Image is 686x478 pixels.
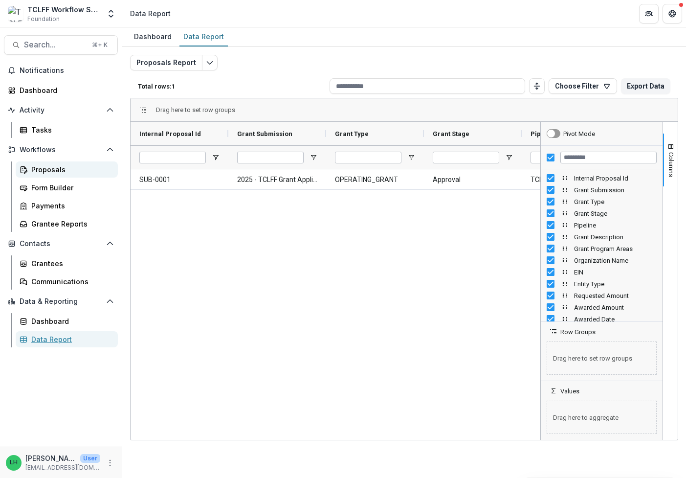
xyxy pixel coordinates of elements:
[237,152,304,163] input: Grant Submission Filter Input
[541,278,663,290] div: Entity Type Column
[202,55,218,70] button: Edit selected report
[621,78,670,94] button: Export Data
[20,106,102,114] span: Activity
[20,146,102,154] span: Workflows
[104,457,116,469] button: More
[16,122,118,138] a: Tasks
[541,207,663,219] div: Grant Stage Column
[139,170,220,190] span: SUB-0001
[24,40,86,49] span: Search...
[16,273,118,290] a: Communications
[541,243,663,254] div: Grant Program Areas Column
[335,170,415,190] span: OPERATING_GRANT
[237,170,317,190] span: 2025 - TCLFF Grant Application
[20,297,102,306] span: Data & Reporting
[80,454,100,463] p: User
[130,8,171,19] div: Data Report
[574,269,657,276] span: EIN
[574,198,657,205] span: Grant Type
[574,233,657,241] span: Grant Description
[139,152,206,163] input: Internal Proposal Id Filter Input
[4,294,118,309] button: Open Data & Reporting
[574,304,657,311] span: Awarded Amount
[433,130,469,137] span: Grant Stage
[663,4,682,23] button: Get Help
[531,130,556,137] span: Pipeline
[90,40,110,50] div: ⌘ + K
[156,106,235,114] span: Drag here to set row groups
[130,55,202,70] button: Proposals Report
[25,463,100,472] p: [EMAIL_ADDRESS][DOMAIN_NAME]
[531,170,611,190] span: TCLFF Grant Workflow
[130,29,176,44] div: Dashboard
[27,4,100,15] div: TCLFF Workflow Sandbox
[16,198,118,214] a: Payments
[541,172,663,184] div: Internal Proposal Id Column
[31,182,110,193] div: Form Builder
[574,186,657,194] span: Grant Submission
[179,29,228,44] div: Data Report
[547,341,657,375] span: Drag here to set row groups
[560,387,579,395] span: Values
[156,106,235,114] div: Row Groups
[25,453,76,463] p: [PERSON_NAME]
[31,201,110,211] div: Payments
[16,255,118,272] a: Grantees
[574,210,657,217] span: Grant Stage
[541,231,663,243] div: Grant Description Column
[104,4,118,23] button: Open entity switcher
[8,6,23,22] img: TCLFF Workflow Sandbox
[31,125,110,135] div: Tasks
[130,27,176,46] a: Dashboard
[541,254,663,266] div: Organization Name Column
[505,154,513,161] button: Open Filter Menu
[20,240,102,248] span: Contacts
[16,216,118,232] a: Grantee Reports
[31,316,110,326] div: Dashboard
[139,130,201,137] span: Internal Proposal Id
[16,180,118,196] a: Form Builder
[31,334,110,344] div: Data Report
[126,6,175,21] nav: breadcrumb
[574,245,657,252] span: Grant Program Areas
[574,280,657,288] span: Entity Type
[433,170,513,190] span: Approval
[541,301,663,313] div: Awarded Amount Column
[667,152,675,177] span: Columns
[4,236,118,251] button: Open Contacts
[310,154,317,161] button: Open Filter Menu
[541,395,663,440] div: Values
[574,316,657,323] span: Awarded Date
[16,313,118,329] a: Dashboard
[574,257,657,264] span: Organization Name
[639,4,659,23] button: Partners
[547,401,657,434] span: Drag here to aggregate
[4,102,118,118] button: Open Activity
[237,130,292,137] span: Grant Submission
[31,276,110,287] div: Communications
[4,142,118,158] button: Open Workflows
[16,161,118,178] a: Proposals
[549,78,617,94] button: Choose Filter
[574,292,657,299] span: Requested Amount
[10,459,18,466] div: Lauren Humphrey
[335,152,401,163] input: Grant Type Filter Input
[16,331,118,347] a: Data Report
[541,313,663,325] div: Awarded Date Column
[138,83,326,90] p: Total rows: 1
[31,258,110,269] div: Grantees
[541,184,663,196] div: Grant Submission Column
[31,164,110,175] div: Proposals
[31,219,110,229] div: Grantee Reports
[20,85,110,95] div: Dashboard
[27,15,60,23] span: Foundation
[407,154,415,161] button: Open Filter Menu
[541,290,663,301] div: Requested Amount Column
[541,196,663,207] div: Grant Type Column
[4,35,118,55] button: Search...
[529,78,545,94] button: Toggle auto height
[574,175,657,182] span: Internal Proposal Id
[574,222,657,229] span: Pipeline
[560,152,657,163] input: Filter Columns Input
[531,152,597,163] input: Pipeline Filter Input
